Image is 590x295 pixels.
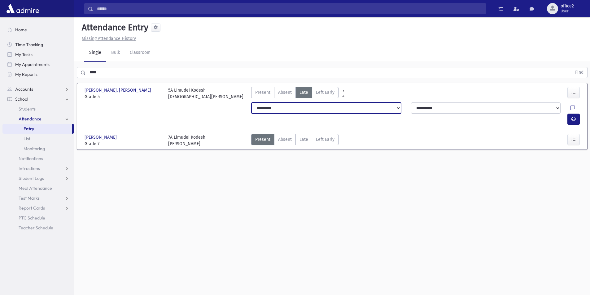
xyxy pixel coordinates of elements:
a: Meal Attendance [2,183,74,193]
a: Accounts [2,84,74,94]
span: Notifications [19,156,43,161]
span: User [561,9,574,14]
span: [PERSON_NAME], [PERSON_NAME] [85,87,152,93]
span: Absent [278,89,292,96]
div: AttTypes [251,87,339,100]
span: Report Cards [19,205,45,211]
span: Left Early [316,89,334,96]
a: My Reports [2,69,74,79]
span: My Appointments [15,62,50,67]
a: Single [84,44,106,62]
span: Teacher Schedule [19,225,53,231]
span: Home [15,27,27,33]
span: School [15,96,28,102]
span: Attendance [19,116,42,122]
a: Notifications [2,154,74,163]
a: School [2,94,74,104]
a: My Appointments [2,59,74,69]
span: Entry [24,126,34,132]
a: Teacher Schedule [2,223,74,233]
span: [PERSON_NAME] [85,134,118,141]
a: Missing Attendance History [79,36,136,41]
a: My Tasks [2,50,74,59]
a: Students [2,104,74,114]
div: AttTypes [251,134,339,147]
span: Accounts [15,86,33,92]
a: Entry [2,124,72,134]
span: Student Logs [19,176,44,181]
u: Missing Attendance History [82,36,136,41]
a: Student Logs [2,173,74,183]
a: Classroom [125,44,155,62]
img: AdmirePro [5,2,41,15]
h5: Attendance Entry [79,22,148,33]
div: 5A Limudei Kodesh [DEMOGRAPHIC_DATA][PERSON_NAME] [168,87,243,100]
a: Bulk [106,44,125,62]
span: Present [255,136,270,143]
span: My Tasks [15,52,33,57]
span: Meal Attendance [19,185,52,191]
span: Left Early [316,136,334,143]
span: Grade 7 [85,141,162,147]
span: Students [19,106,36,112]
a: PTC Schedule [2,213,74,223]
a: Infractions [2,163,74,173]
div: 7A Limudei Kodesh [PERSON_NAME] [168,134,205,147]
a: List [2,134,74,144]
span: Test Marks [19,195,40,201]
span: Late [299,136,308,143]
span: Present [255,89,270,96]
span: My Reports [15,72,37,77]
span: Late [299,89,308,96]
span: Monitoring [24,146,45,151]
span: Absent [278,136,292,143]
span: PTC Schedule [19,215,45,221]
button: Find [571,67,587,78]
a: Test Marks [2,193,74,203]
a: Home [2,25,74,35]
input: Search [93,3,486,14]
a: Attendance [2,114,74,124]
span: Infractions [19,166,40,171]
span: Grade 5 [85,93,162,100]
a: Monitoring [2,144,74,154]
span: List [24,136,30,141]
a: Report Cards [2,203,74,213]
a: Time Tracking [2,40,74,50]
span: office2 [561,4,574,9]
span: Time Tracking [15,42,43,47]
